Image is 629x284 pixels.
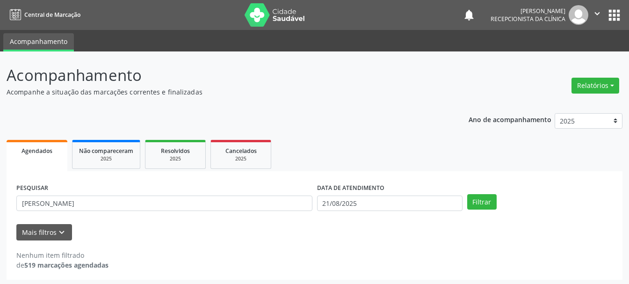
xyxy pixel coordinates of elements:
div: [PERSON_NAME] [491,7,565,15]
div: Nenhum item filtrado [16,250,108,260]
span: Recepcionista da clínica [491,15,565,23]
div: 2025 [217,155,264,162]
span: Não compareceram [79,147,133,155]
label: DATA DE ATENDIMENTO [317,181,384,196]
span: Central de Marcação [24,11,80,19]
button: Mais filtroskeyboard_arrow_down [16,224,72,240]
div: de [16,260,108,270]
button: Filtrar [467,194,497,210]
img: img [569,5,588,25]
p: Ano de acompanhamento [469,113,551,125]
a: Central de Marcação [7,7,80,22]
i:  [592,8,602,19]
div: 2025 [152,155,199,162]
a: Acompanhamento [3,33,74,51]
span: Resolvidos [161,147,190,155]
button:  [588,5,606,25]
p: Acompanhe a situação das marcações correntes e finalizadas [7,87,438,97]
p: Acompanhamento [7,64,438,87]
label: PESQUISAR [16,181,48,196]
span: Agendados [22,147,52,155]
input: Nome, CNS [16,196,312,211]
div: 2025 [79,155,133,162]
strong: 519 marcações agendadas [24,261,108,269]
span: Cancelados [225,147,257,155]
button: Relatórios [571,78,619,94]
button: apps [606,7,622,23]
i: keyboard_arrow_down [57,227,67,238]
button: notifications [463,8,476,22]
input: Selecione um intervalo [317,196,463,211]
